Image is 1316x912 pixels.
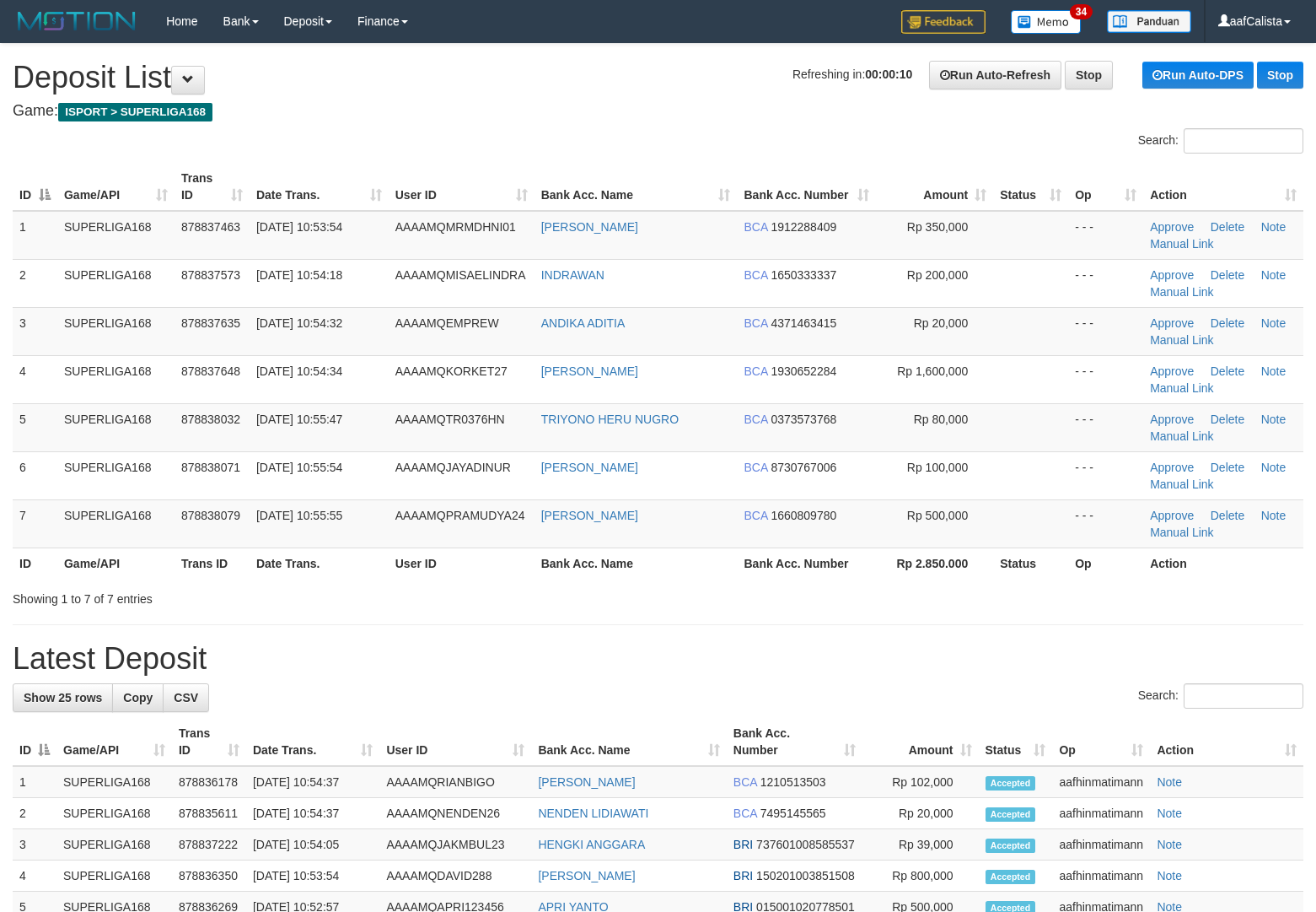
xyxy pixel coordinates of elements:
[1211,220,1244,234] a: Delete
[1157,838,1182,851] a: Note
[1068,499,1143,548] td: - - -
[57,259,175,307] td: SUPERLIGA168
[1261,268,1286,282] a: Note
[538,838,645,851] a: HENGKI ANGGARA
[13,211,57,260] td: 1
[792,67,912,81] span: Refreshing in:
[174,691,198,704] span: CSV
[1068,211,1143,260] td: - - -
[760,775,826,789] span: Copy 1210513503 to clipboard
[163,683,209,712] a: CSV
[771,461,836,474] span: Copy 8730767006 to clipboard
[914,316,969,330] span: Rp 20,000
[395,461,511,474] span: AAAAMQJAYADINUR
[541,220,638,234] a: [PERSON_NAME]
[1150,381,1214,395] a: Manual Link
[1150,429,1214,443] a: Manual Link
[13,766,56,798] td: 1
[1052,829,1150,861] td: aafhinmatimann
[1211,509,1244,522] a: Delete
[744,413,767,426] span: BCA
[246,766,380,798] td: [DATE] 10:54:37
[733,869,753,882] span: BRI
[1261,364,1286,378] a: Note
[389,163,534,211] th: User ID: activate to sort column ascending
[175,163,250,211] th: Trans ID: activate to sort column ascending
[1150,526,1214,539] a: Manual Link
[1052,798,1150,829] td: aafhinmatimann
[13,798,56,829] td: 2
[1138,683,1303,709] label: Search:
[744,461,767,474] span: BCA
[541,268,604,282] a: INDRAWAN
[56,861,172,892] td: SUPERLIGA168
[57,355,175,403] td: SUPERLIGA168
[1068,259,1143,307] td: - - -
[907,220,968,234] span: Rp 350,000
[538,869,635,882] a: [PERSON_NAME]
[744,509,767,522] span: BCA
[13,548,57,579] th: ID
[907,461,968,474] span: Rp 100,000
[246,829,380,861] td: [DATE] 10:54:05
[1261,461,1286,474] a: Note
[771,413,836,426] span: Copy 0373573768 to clipboard
[256,509,342,522] span: [DATE] 10:55:55
[246,861,380,892] td: [DATE] 10:53:54
[13,683,113,712] a: Show 25 rows
[771,364,836,378] span: Copy 1930652284 to clipboard
[13,8,141,34] img: MOTION_logo.png
[986,870,1036,884] span: Accepted
[395,268,526,282] span: AAAAMQMISAELINDRA
[181,220,240,234] span: 878837463
[771,509,836,522] span: Copy 1660809780 to clipboard
[541,413,679,426] a: TRIYONO HERU NUGRO
[13,163,57,211] th: ID: activate to sort column descending
[1068,451,1143,499] td: - - -
[1150,461,1194,474] a: Approve
[897,364,968,378] span: Rp 1,600,000
[181,413,240,426] span: 878838032
[534,163,738,211] th: Bank Acc. Name: activate to sort column ascending
[1211,316,1244,330] a: Delete
[58,103,212,121] span: ISPORT > SUPERLIGA168
[1150,413,1194,426] a: Approve
[379,861,531,892] td: AAAAMQDAVID288
[1157,869,1182,882] a: Note
[1157,775,1182,789] a: Note
[1068,163,1143,211] th: Op: activate to sort column ascending
[13,103,1303,120] h4: Game:
[389,548,534,579] th: User ID
[1261,316,1286,330] a: Note
[986,839,1036,853] span: Accepted
[1150,316,1194,330] a: Approve
[13,355,57,403] td: 4
[1068,307,1143,355] td: - - -
[256,461,342,474] span: [DATE] 10:55:54
[907,268,968,282] span: Rp 200,000
[57,499,175,548] td: SUPERLIGA168
[123,691,153,704] span: Copy
[57,548,175,579] th: Game/API
[1184,683,1303,709] input: Search:
[1211,364,1244,378] a: Delete
[1143,548,1303,579] th: Action
[1184,128,1303,154] input: Search:
[256,268,342,282] span: [DATE] 10:54:18
[771,220,836,234] span: Copy 1912288409 to clipboard
[13,259,57,307] td: 2
[862,861,979,892] td: Rp 800,000
[56,829,172,861] td: SUPERLIGA168
[181,509,240,522] span: 878838079
[1052,861,1150,892] td: aafhinmatimann
[172,861,246,892] td: 878836350
[1150,268,1194,282] a: Approve
[737,548,876,579] th: Bank Acc. Number
[379,829,531,861] td: AAAAMQJAKMBUL23
[172,766,246,798] td: 878836178
[756,838,855,851] span: Copy 737601008585537 to clipboard
[1138,128,1303,154] label: Search:
[1068,548,1143,579] th: Op
[771,268,836,282] span: Copy 1650333337 to clipboard
[1211,268,1244,282] a: Delete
